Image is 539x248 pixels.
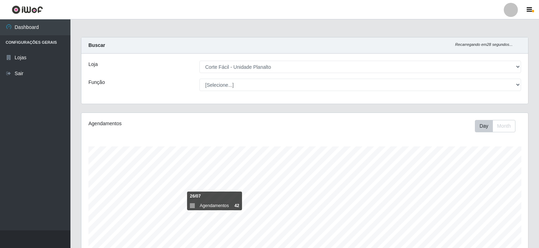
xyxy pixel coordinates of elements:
[455,42,513,47] i: Recarregando em 28 segundos...
[475,120,493,132] button: Day
[88,120,262,127] div: Agendamentos
[88,61,98,68] label: Loja
[475,120,515,132] div: First group
[88,42,105,48] strong: Buscar
[12,5,43,14] img: CoreUI Logo
[88,79,105,86] label: Função
[492,120,515,132] button: Month
[475,120,521,132] div: Toolbar with button groups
